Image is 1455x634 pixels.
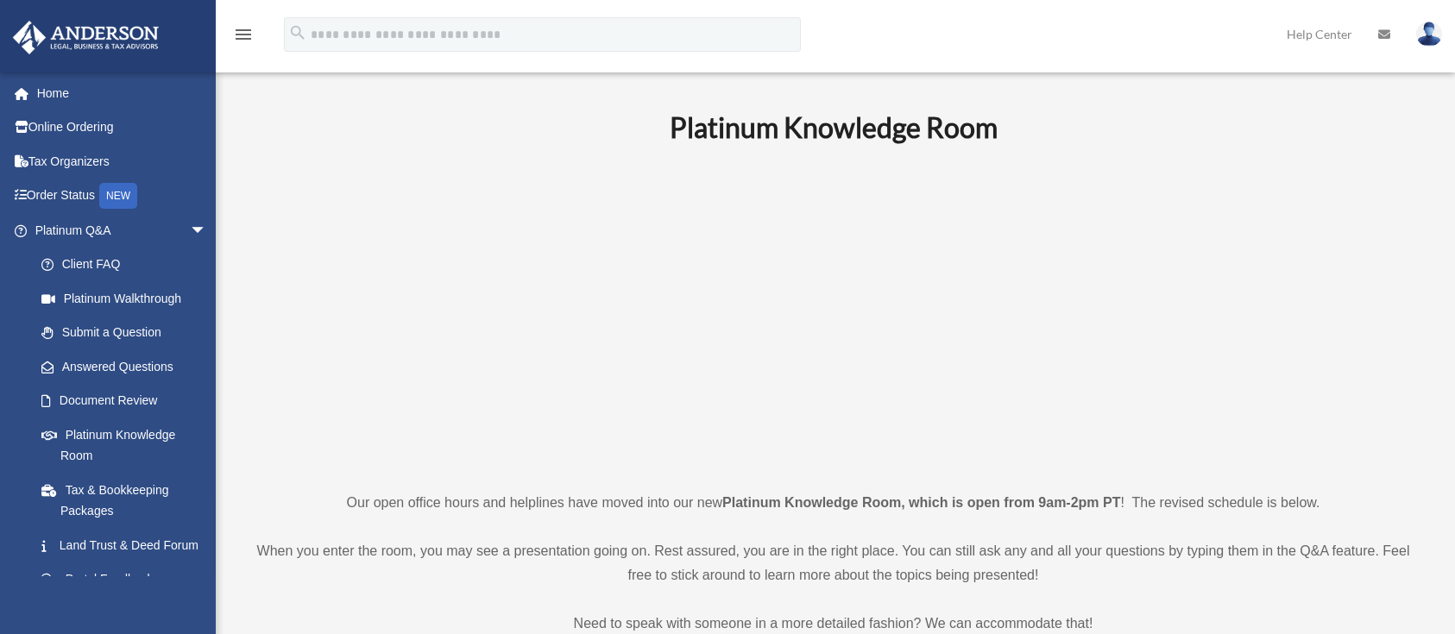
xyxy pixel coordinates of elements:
[8,21,164,54] img: Anderson Advisors Platinum Portal
[12,179,233,214] a: Order StatusNEW
[246,539,1420,587] p: When you enter the room, you may see a presentation going on. Rest assured, you are in the right ...
[99,183,137,209] div: NEW
[190,213,224,248] span: arrow_drop_down
[12,76,233,110] a: Home
[12,144,233,179] a: Tax Organizers
[24,528,233,562] a: Land Trust & Deed Forum
[24,316,233,350] a: Submit a Question
[1416,22,1442,47] img: User Pic
[24,281,233,316] a: Platinum Walkthrough
[670,110,998,144] b: Platinum Knowledge Room
[722,495,1120,510] strong: Platinum Knowledge Room, which is open from 9am-2pm PT
[233,24,254,45] i: menu
[24,384,233,418] a: Document Review
[233,30,254,45] a: menu
[24,417,224,473] a: Platinum Knowledge Room
[24,349,233,384] a: Answered Questions
[575,167,1093,459] iframe: 231110_Toby_KnowledgeRoom
[24,562,233,597] a: Portal Feedback
[12,110,233,145] a: Online Ordering
[12,213,233,248] a: Platinum Q&Aarrow_drop_down
[288,23,307,42] i: search
[24,248,233,282] a: Client FAQ
[24,473,233,528] a: Tax & Bookkeeping Packages
[246,491,1420,515] p: Our open office hours and helplines have moved into our new ! The revised schedule is below.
